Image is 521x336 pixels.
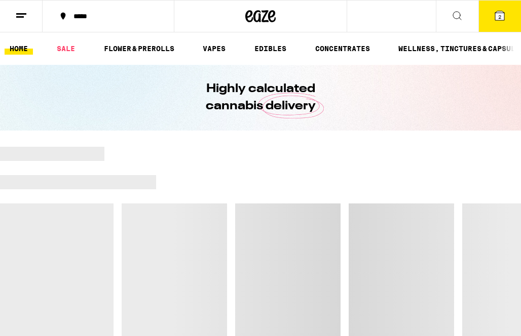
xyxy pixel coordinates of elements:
[52,43,80,55] a: SALE
[310,43,375,55] a: CONCENTRATES
[99,43,179,55] a: FLOWER & PREROLLS
[177,80,344,115] h1: Highly calculated cannabis delivery
[249,43,291,55] a: EDIBLES
[5,43,33,55] a: HOME
[498,14,501,20] span: 2
[198,43,231,55] a: VAPES
[478,1,521,32] button: 2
